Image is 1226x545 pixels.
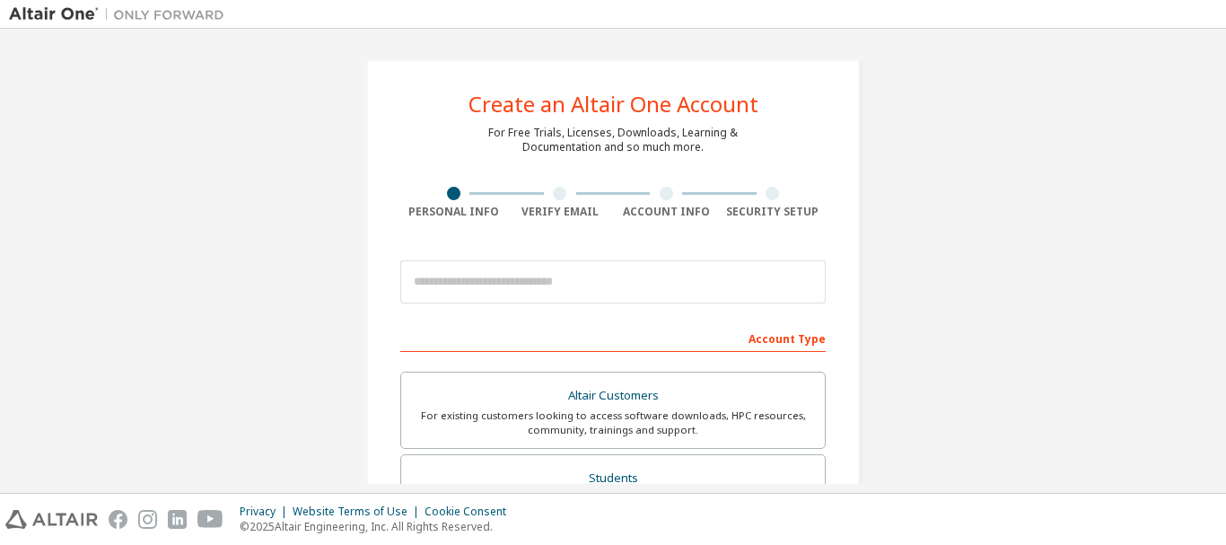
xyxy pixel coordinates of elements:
img: linkedin.svg [168,510,187,529]
p: © 2025 Altair Engineering, Inc. All Rights Reserved. [240,519,517,534]
div: Security Setup [720,205,827,219]
div: Privacy [240,505,293,519]
div: Account Info [613,205,720,219]
div: For Free Trials, Licenses, Downloads, Learning & Documentation and so much more. [488,126,738,154]
div: Cookie Consent [425,505,517,519]
img: youtube.svg [197,510,223,529]
img: Altair One [9,5,233,23]
img: altair_logo.svg [5,510,98,529]
div: Personal Info [400,205,507,219]
div: Altair Customers [412,383,814,409]
div: Students [412,466,814,491]
div: Create an Altair One Account [469,93,758,115]
div: Verify Email [507,205,614,219]
div: Website Terms of Use [293,505,425,519]
img: instagram.svg [138,510,157,529]
img: facebook.svg [109,510,127,529]
div: Account Type [400,323,826,352]
div: For existing customers looking to access software downloads, HPC resources, community, trainings ... [412,409,814,437]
